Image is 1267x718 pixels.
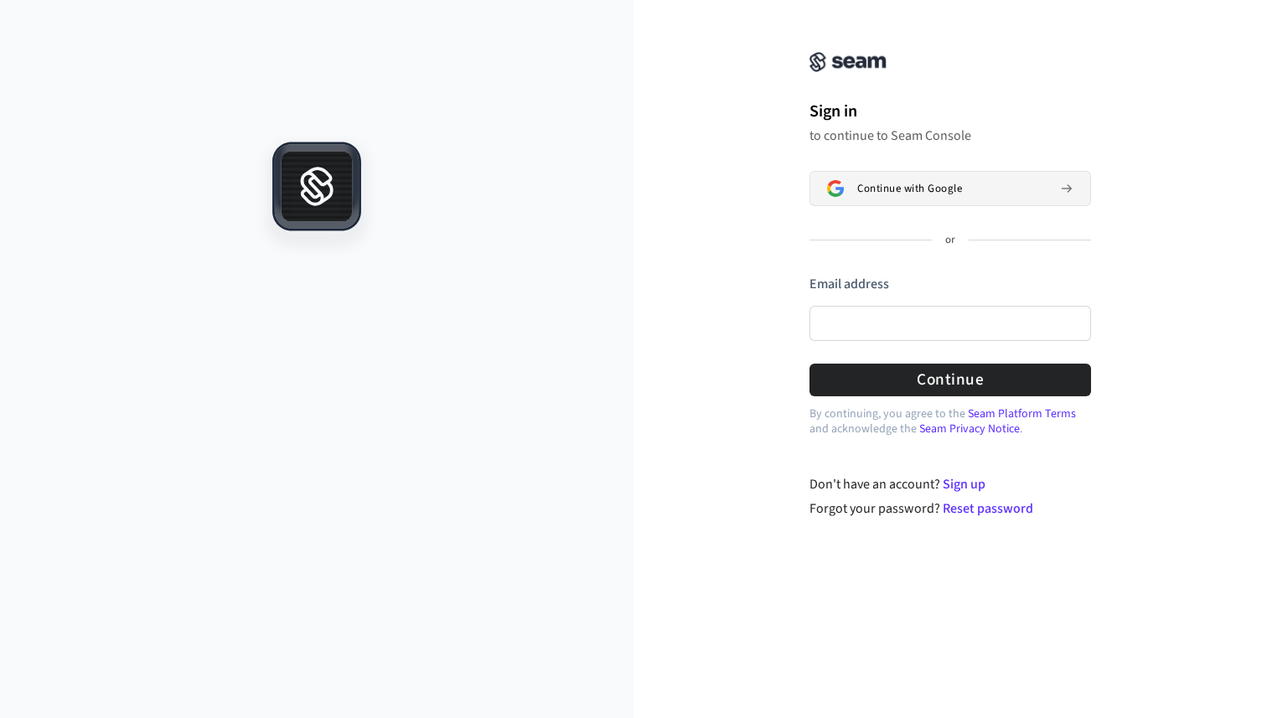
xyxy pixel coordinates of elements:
a: Seam Privacy Notice [919,421,1020,437]
div: Forgot your password? [809,498,1092,519]
p: By continuing, you agree to the and acknowledge the . [809,406,1091,436]
img: Sign in with Google [827,180,844,197]
h1: Sign in [809,99,1091,124]
a: Reset password [943,499,1033,518]
a: Seam Platform Terms [968,405,1076,422]
p: to continue to Seam Console [809,127,1091,144]
div: Don't have an account? [809,474,1092,494]
button: Sign in with GoogleContinue with Google [809,171,1091,206]
img: Seam Console [809,52,887,72]
a: Sign up [943,475,985,493]
button: Continue [809,364,1091,396]
label: Email address [809,275,889,293]
span: Continue with Google [857,182,962,195]
p: or [945,233,955,248]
